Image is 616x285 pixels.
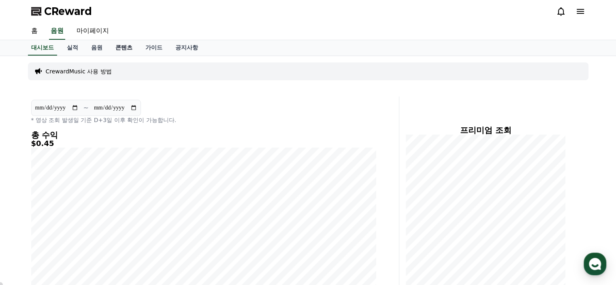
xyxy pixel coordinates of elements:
a: 대시보드 [28,40,57,56]
a: 설정 [104,218,156,238]
span: 홈 [26,230,30,236]
span: 설정 [125,230,135,236]
h4: 프리미엄 조회 [406,126,566,135]
a: 음원 [49,23,65,40]
a: 공지사항 [169,40,205,56]
p: ~ [83,103,89,113]
a: 실적 [60,40,85,56]
a: 콘텐츠 [109,40,139,56]
a: 홈 [2,218,53,238]
a: 대화 [53,218,104,238]
a: 음원 [85,40,109,56]
span: 대화 [74,230,84,237]
a: 마이페이지 [70,23,115,40]
a: CrewardMusic 사용 방법 [46,67,112,75]
h4: 총 수익 [31,131,376,139]
h5: $0.45 [31,139,376,148]
a: CReward [31,5,92,18]
p: * 영상 조회 발생일 기준 D+3일 이후 확인이 가능합니다. [31,116,376,124]
span: CReward [44,5,92,18]
a: 홈 [25,23,44,40]
a: 가이드 [139,40,169,56]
